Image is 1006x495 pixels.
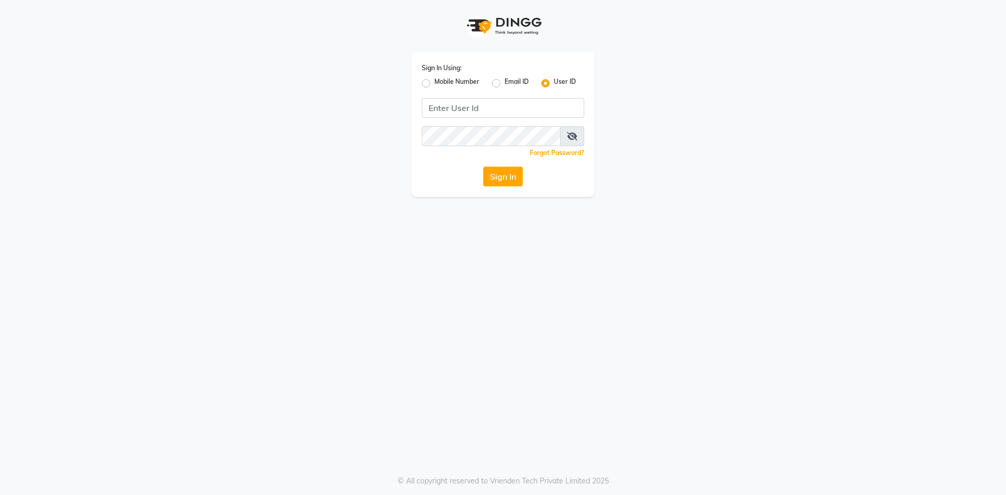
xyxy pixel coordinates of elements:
img: logo1.svg [461,10,545,41]
input: Username [422,126,561,146]
a: Forgot Password? [530,149,584,157]
label: Mobile Number [434,77,479,90]
input: Username [422,98,584,118]
label: Sign In Using: [422,63,462,73]
button: Sign In [483,167,523,186]
label: User ID [554,77,576,90]
label: Email ID [505,77,529,90]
